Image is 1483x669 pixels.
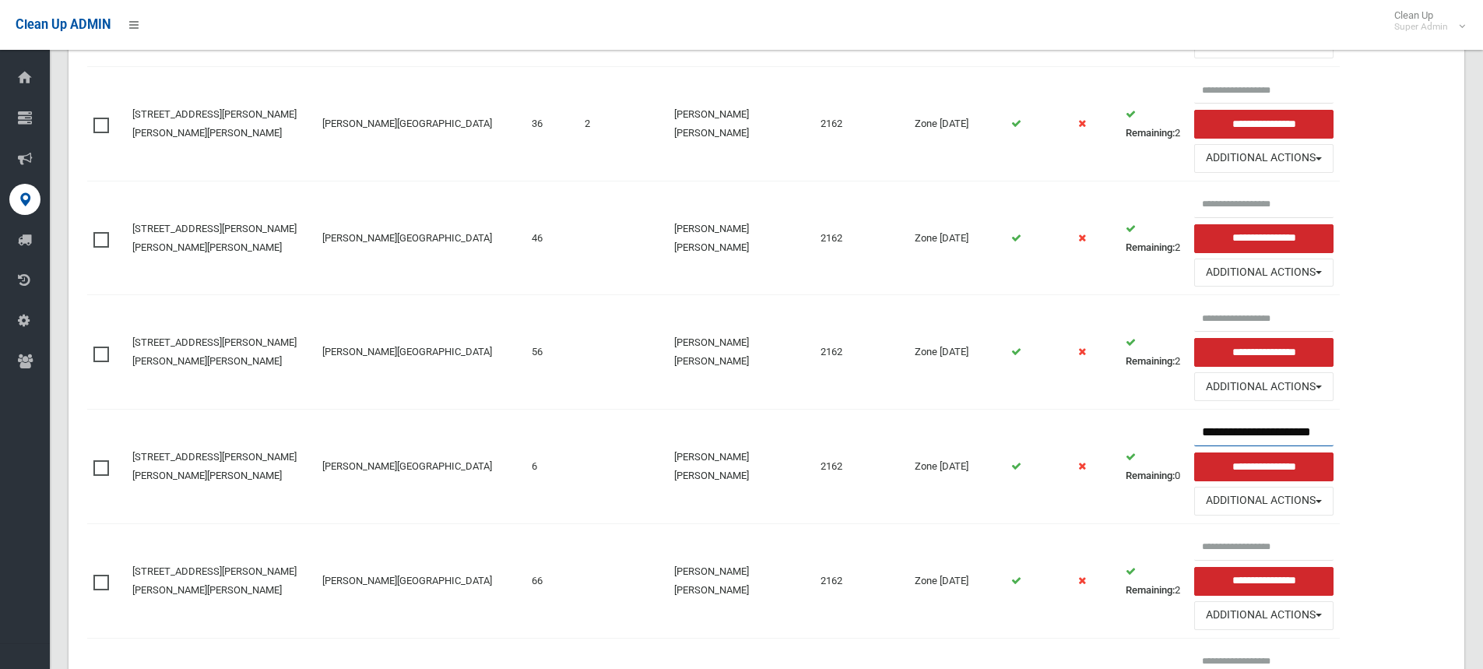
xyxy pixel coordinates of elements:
td: 2 [1119,523,1188,638]
td: [PERSON_NAME] [PERSON_NAME] [668,67,815,181]
td: 2162 [814,181,908,295]
td: 56 [525,295,578,410]
td: 2 [1119,295,1188,410]
td: [PERSON_NAME] [PERSON_NAME] [668,410,815,524]
td: Zone [DATE] [908,410,1005,524]
small: Super Admin [1394,21,1448,33]
strong: Remaining: [1126,127,1175,139]
td: [PERSON_NAME][GEOGRAPHIC_DATA] [316,295,525,410]
a: [STREET_ADDRESS][PERSON_NAME][PERSON_NAME][PERSON_NAME] [132,108,297,139]
a: [STREET_ADDRESS][PERSON_NAME][PERSON_NAME][PERSON_NAME] [132,451,297,481]
td: 2 [1119,67,1188,181]
td: Zone [DATE] [908,67,1005,181]
td: [PERSON_NAME][GEOGRAPHIC_DATA] [316,67,525,181]
td: [PERSON_NAME] [PERSON_NAME] [668,181,815,295]
strong: Remaining: [1126,241,1175,253]
td: 6 [525,410,578,524]
strong: Remaining: [1126,470,1175,481]
button: Additional Actions [1194,487,1334,516]
strong: Remaining: [1126,584,1175,596]
td: 2162 [814,67,908,181]
td: [PERSON_NAME][GEOGRAPHIC_DATA] [316,410,525,524]
span: Clean Up ADMIN [16,17,111,32]
a: [STREET_ADDRESS][PERSON_NAME][PERSON_NAME][PERSON_NAME] [132,336,297,367]
td: Zone [DATE] [908,181,1005,295]
button: Additional Actions [1194,601,1334,630]
td: [PERSON_NAME] [PERSON_NAME] [668,523,815,638]
td: [PERSON_NAME][GEOGRAPHIC_DATA] [316,181,525,295]
td: Zone [DATE] [908,295,1005,410]
td: 0 [1119,410,1188,524]
strong: Remaining: [1126,355,1175,367]
td: [PERSON_NAME][GEOGRAPHIC_DATA] [316,523,525,638]
a: [STREET_ADDRESS][PERSON_NAME][PERSON_NAME][PERSON_NAME] [132,565,297,596]
button: Additional Actions [1194,372,1334,401]
button: Additional Actions [1194,144,1334,173]
td: 2 [1119,181,1188,295]
td: [PERSON_NAME] [PERSON_NAME] [668,295,815,410]
td: 66 [525,523,578,638]
td: 2162 [814,523,908,638]
td: 36 [525,67,578,181]
td: 2 [578,67,621,181]
td: 2162 [814,295,908,410]
td: 2162 [814,410,908,524]
span: Clean Up [1386,9,1464,33]
button: Additional Actions [1194,259,1334,287]
td: Zone [DATE] [908,523,1005,638]
a: [STREET_ADDRESS][PERSON_NAME][PERSON_NAME][PERSON_NAME] [132,223,297,253]
td: 46 [525,181,578,295]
